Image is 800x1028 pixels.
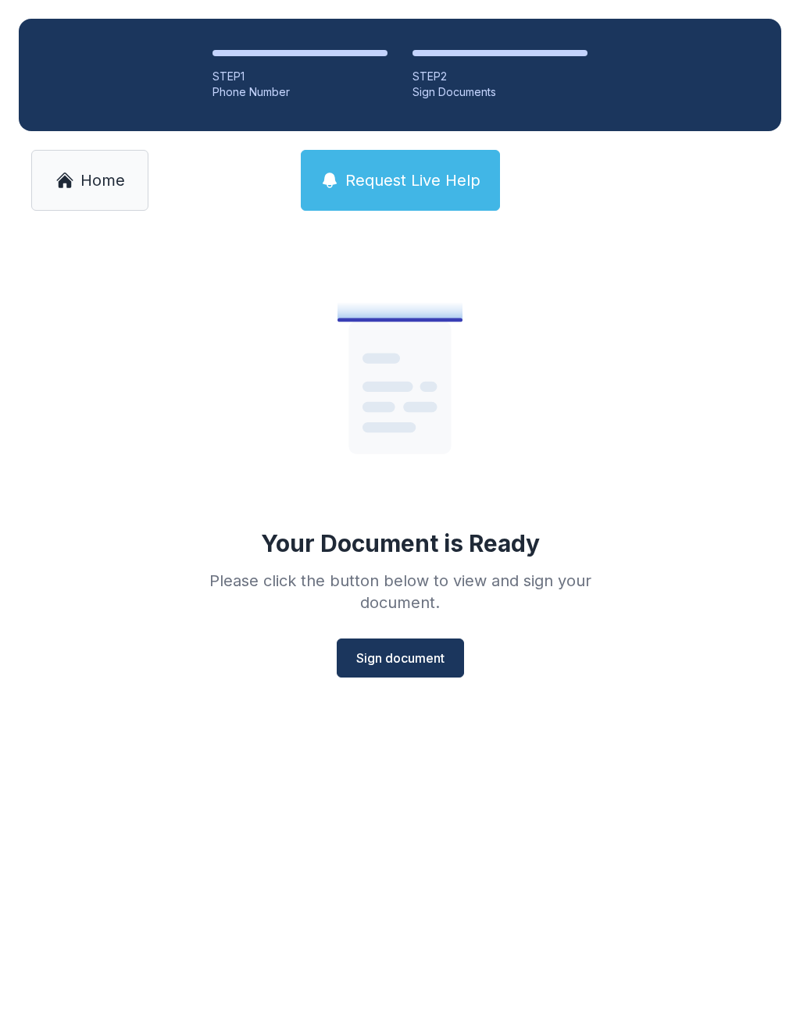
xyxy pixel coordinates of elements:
[175,570,625,614] div: Please click the button below to view and sign your document.
[212,69,387,84] div: STEP 1
[412,69,587,84] div: STEP 2
[212,84,387,100] div: Phone Number
[412,84,587,100] div: Sign Documents
[356,649,445,667] span: Sign document
[345,169,480,191] span: Request Live Help
[80,169,125,191] span: Home
[261,529,540,557] div: Your Document is Ready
